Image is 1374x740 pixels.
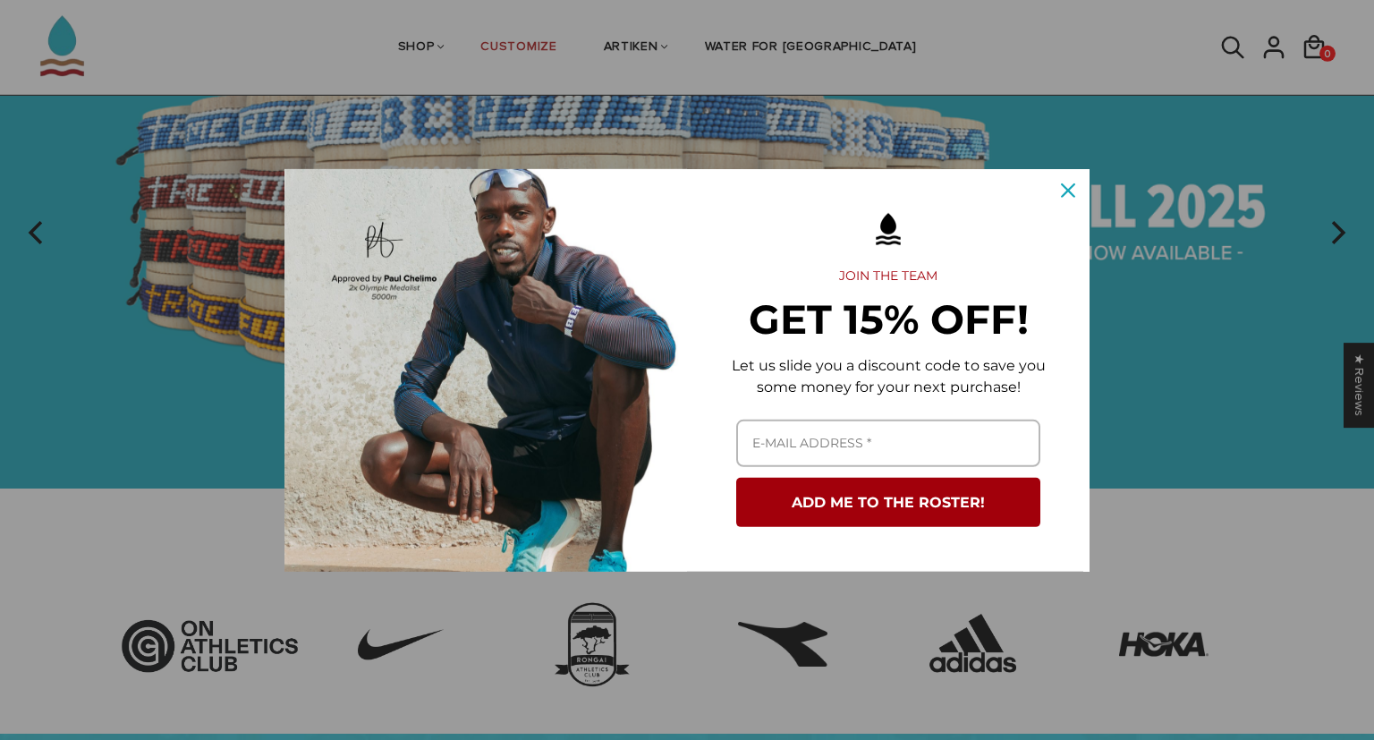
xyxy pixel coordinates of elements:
strong: GET 15% OFF! [749,294,1029,344]
svg: close icon [1061,183,1075,198]
p: Let us slide you a discount code to save you some money for your next purchase! [716,355,1061,398]
button: Close [1047,169,1090,212]
button: ADD ME TO THE ROSTER! [736,478,1040,527]
input: Email field [736,420,1040,467]
h2: JOIN THE TEAM [716,268,1061,285]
